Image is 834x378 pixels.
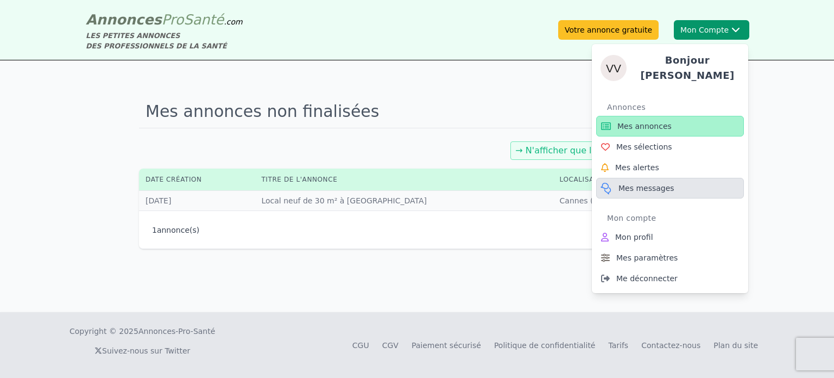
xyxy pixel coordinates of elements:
[607,98,744,116] div: Annonces
[596,178,744,199] a: Mes messages
[601,55,627,81] img: Virginie
[553,169,660,191] th: Localisation
[494,341,596,350] a: Politique de confidentialité
[596,157,744,178] a: Mes alertes
[152,226,157,234] span: 1
[616,273,678,284] span: Me déconnecter
[162,11,184,28] span: Pro
[138,326,215,337] a: Annonces-Pro-Santé
[86,11,162,28] span: Annonces
[596,137,744,157] a: Mes sélections
[352,341,369,350] a: CGU
[596,116,744,137] a: Mes annonces
[184,11,224,28] span: Santé
[86,30,243,51] div: LES PETITES ANNONCES DES PROFESSIONNELS DE LA SANTÉ
[152,225,199,236] p: annonce(s)
[69,326,215,337] div: Copyright © 2025
[596,268,744,289] a: Me déconnecter
[596,227,744,247] a: Mon profil
[382,341,399,350] a: CGV
[596,247,744,268] a: Mes paramètres
[224,17,242,26] span: .com
[616,141,672,152] span: Mes sélections
[713,341,758,350] a: Plan du site
[608,341,628,350] a: Tarifs
[94,346,190,355] a: Suivez-nous sur Twitter
[618,183,674,194] span: Mes messages
[255,169,553,191] th: Titre de l'annonce
[607,209,744,227] div: Mon compte
[635,53,740,83] h4: Bonjour [PERSON_NAME]
[674,20,749,40] button: Mon CompteVirginieBonjour [PERSON_NAME]AnnoncesMes annoncesMes sélectionsMes alertesMes messagesM...
[139,95,695,128] h1: Mes annonces non finalisées
[615,232,653,243] span: Mon profil
[86,11,243,28] a: AnnoncesProSanté.com
[617,121,672,132] span: Mes annonces
[139,169,255,191] th: Date création
[255,191,553,211] td: Local neuf de 30 m² à [GEOGRAPHIC_DATA]
[515,145,688,156] a: → N'afficher que les annonces diffusées
[616,252,678,263] span: Mes paramètres
[553,191,660,211] td: Cannes (06)
[558,20,659,40] a: Votre annonce gratuite
[412,341,481,350] a: Paiement sécurisé
[615,162,659,173] span: Mes alertes
[139,191,255,211] td: [DATE]
[641,341,700,350] a: Contactez-nous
